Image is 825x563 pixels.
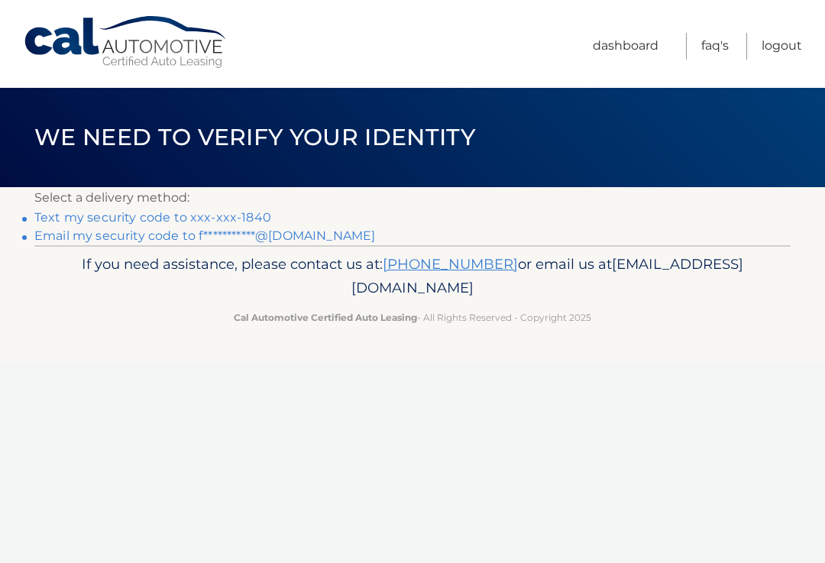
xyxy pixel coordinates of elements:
[34,210,271,225] a: Text my security code to xxx-xxx-1840
[234,312,417,323] strong: Cal Automotive Certified Auto Leasing
[701,33,729,60] a: FAQ's
[34,187,791,209] p: Select a delivery method:
[383,255,518,273] a: [PHONE_NUMBER]
[57,309,768,325] p: - All Rights Reserved - Copyright 2025
[593,33,658,60] a: Dashboard
[762,33,802,60] a: Logout
[23,15,229,70] a: Cal Automotive
[34,123,475,151] span: We need to verify your identity
[57,252,768,301] p: If you need assistance, please contact us at: or email us at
